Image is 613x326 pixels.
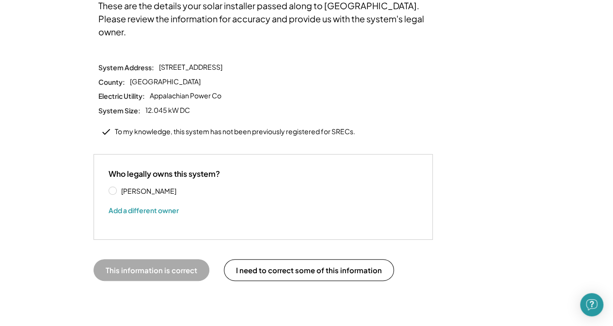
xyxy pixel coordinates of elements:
[115,127,355,137] div: To my knowledge, this system has not been previously registered for SRECs.
[98,106,141,115] div: System Size:
[150,91,221,101] div: Appalachian Power Co
[109,203,179,217] button: Add a different owner
[224,259,394,281] button: I need to correct some of this information
[98,92,145,100] div: Electric Utility:
[145,106,190,115] div: 12.045 kW DC
[118,187,205,194] label: [PERSON_NAME]
[98,78,125,86] div: County:
[109,169,220,179] div: Who legally owns this system?
[94,259,209,281] button: This information is correct
[98,63,154,72] div: System Address:
[580,293,603,316] div: Open Intercom Messenger
[159,62,222,72] div: [STREET_ADDRESS]
[130,77,201,87] div: [GEOGRAPHIC_DATA]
